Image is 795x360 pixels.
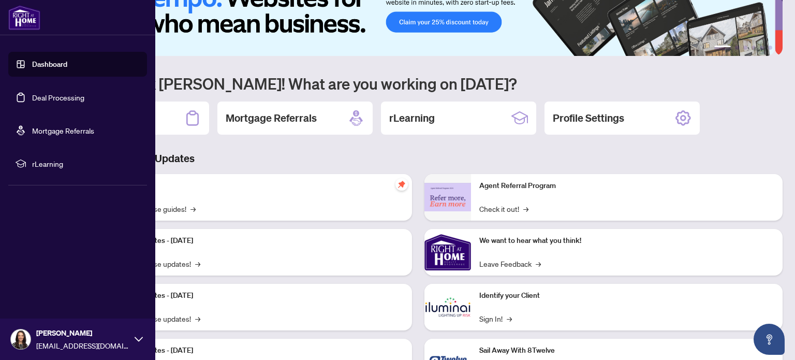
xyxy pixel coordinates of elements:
[424,183,471,211] img: Agent Referral Program
[32,158,140,169] span: rLearning
[760,46,764,50] button: 5
[553,111,624,125] h2: Profile Settings
[479,203,528,214] a: Check it out!→
[32,126,94,135] a: Mortgage Referrals
[11,329,31,349] img: Profile Icon
[523,203,528,214] span: →
[536,258,541,269] span: →
[479,345,774,356] p: Sail Away With 8Twelve
[226,111,317,125] h2: Mortgage Referrals
[54,74,783,93] h1: Welcome back [PERSON_NAME]! What are you working on [DATE]?
[424,284,471,330] img: Identify your Client
[54,151,783,166] h3: Brokerage & Industry Updates
[479,258,541,269] a: Leave Feedback→
[479,180,774,192] p: Agent Referral Program
[32,93,84,102] a: Deal Processing
[190,203,196,214] span: →
[479,313,512,324] a: Sign In!→
[754,324,785,355] button: Open asap
[109,345,404,356] p: Platform Updates - [DATE]
[768,46,772,50] button: 6
[109,180,404,192] p: Self-Help
[8,5,40,30] img: logo
[109,290,404,301] p: Platform Updates - [DATE]
[479,235,774,247] p: We want to hear what you think!
[714,46,731,50] button: 1
[479,290,774,301] p: Identify your Client
[507,313,512,324] span: →
[36,327,129,339] span: [PERSON_NAME]
[36,340,129,351] span: [EMAIL_ADDRESS][DOMAIN_NAME]
[743,46,747,50] button: 3
[32,60,67,69] a: Dashboard
[752,46,756,50] button: 4
[389,111,435,125] h2: rLearning
[424,229,471,276] img: We want to hear what you think!
[195,258,200,269] span: →
[395,178,408,191] span: pushpin
[195,313,200,324] span: →
[735,46,739,50] button: 2
[109,235,404,247] p: Platform Updates - [DATE]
